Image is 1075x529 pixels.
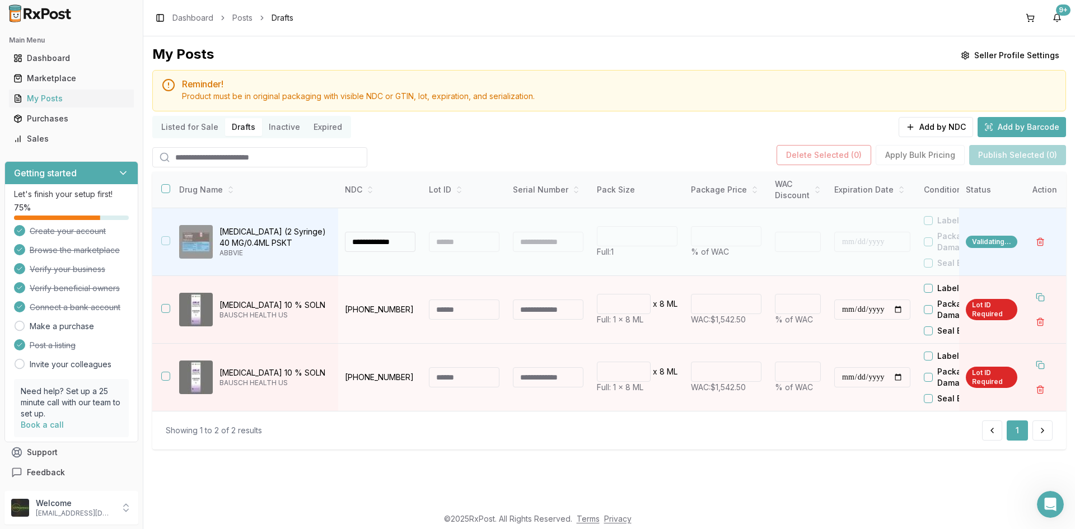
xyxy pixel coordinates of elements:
[597,315,643,324] span: Full: 1 x 8 ML
[966,299,1017,320] div: Lot ID Required
[577,514,600,523] a: Terms
[4,110,138,128] button: Purchases
[966,236,1017,248] div: Validating...
[21,386,122,419] p: Need help? Set up a 25 minute call with our team to set up.
[13,93,129,104] div: My Posts
[937,350,993,362] label: Label Residue
[166,425,262,436] div: Showing 1 to 2 of 2 results
[179,184,329,195] div: Drug Name
[13,73,129,84] div: Marketplace
[219,378,329,387] p: BAUSCH HEALTH US
[1030,380,1050,400] button: Delete
[172,12,213,24] a: Dashboard
[590,172,684,208] th: Pack Size
[179,361,213,394] img: Jublia 10 % SOLN
[604,514,632,523] a: Privacy
[182,79,1057,88] h5: Reminder!
[1023,172,1066,208] th: Action
[1030,232,1050,252] button: Delete
[9,129,134,149] a: Sales
[660,298,665,310] p: 8
[1007,420,1028,441] button: 1
[429,184,499,195] div: Lot ID
[219,249,329,258] p: ABBVIE
[14,202,31,213] span: 75 %
[937,325,984,336] label: Seal Broken
[667,298,677,310] p: ML
[9,36,134,45] h2: Main Menu
[30,359,111,370] a: Invite your colleagues
[21,420,64,429] a: Book a call
[4,49,138,67] button: Dashboard
[653,298,657,310] p: x
[27,467,65,478] span: Feedback
[232,12,253,24] a: Posts
[667,366,677,377] p: ML
[30,321,94,332] a: Make a purchase
[691,382,746,392] span: WAC: $1,542.50
[307,118,349,136] button: Expired
[4,69,138,87] button: Marketplace
[978,117,1066,137] button: Add by Barcode
[937,283,993,294] label: Label Residue
[179,225,213,259] img: Humira (2 Syringe) 40 MG/0.4ML PSKT
[13,113,129,124] div: Purchases
[172,12,293,24] nav: breadcrumb
[917,172,1001,208] th: Condition
[966,367,1017,388] div: Lot ID Required
[182,91,1057,102] div: Product must be in original packaging with visible NDC or GTIN, lot, expiration, and serialization.
[13,53,129,64] div: Dashboard
[30,264,105,275] span: Verify your business
[272,12,293,24] span: Drafts
[691,184,761,195] div: Package Price
[4,90,138,107] button: My Posts
[775,315,813,324] span: % of WAC
[954,45,1066,65] button: Seller Profile Settings
[691,247,729,256] span: % of WAC
[1056,4,1071,16] div: 9+
[30,340,76,351] span: Post a listing
[219,299,329,311] p: [MEDICAL_DATA] 10 % SOLN
[1048,9,1066,27] button: 9+
[36,509,114,518] p: [EMAIL_ADDRESS][DOMAIN_NAME]
[219,226,329,249] p: [MEDICAL_DATA] (2 Syringe) 40 MG/0.4ML PSKT
[219,311,329,320] p: BAUSCH HEALTH US
[660,366,665,377] p: 8
[1037,491,1064,518] iframe: Intercom live chat
[30,226,106,237] span: Create your account
[937,231,1001,253] label: Package Damaged
[775,179,821,201] div: WAC Discount
[13,133,129,144] div: Sales
[14,166,77,180] h3: Getting started
[937,298,1001,321] label: Package Damaged
[1030,287,1050,307] button: Duplicate
[4,462,138,483] button: Feedback
[4,130,138,148] button: Sales
[937,215,993,226] label: Label Residue
[937,366,1001,388] label: Package Damaged
[30,283,120,294] span: Verify beneficial owners
[262,118,307,136] button: Inactive
[597,247,614,256] span: Full: 1
[155,118,225,136] button: Listed for Sale
[179,293,213,326] img: Jublia 10 % SOLN
[513,184,583,195] div: Serial Number
[9,109,134,129] a: Purchases
[4,442,138,462] button: Support
[834,184,910,195] div: Expiration Date
[36,498,114,509] p: Welcome
[597,382,643,392] span: Full: 1 x 8 ML
[30,245,120,256] span: Browse the marketplace
[30,302,120,313] span: Connect a bank account
[9,48,134,68] a: Dashboard
[345,184,415,195] div: NDC
[691,315,746,324] span: WAC: $1,542.50
[14,189,129,200] p: Let's finish your setup first!
[959,172,1024,208] th: Status
[219,367,329,378] p: [MEDICAL_DATA] 10 % SOLN
[11,499,29,517] img: User avatar
[653,366,657,377] p: x
[937,393,984,404] label: Seal Broken
[899,117,973,137] button: Add by NDC
[345,304,415,315] p: [PHONE_NUMBER]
